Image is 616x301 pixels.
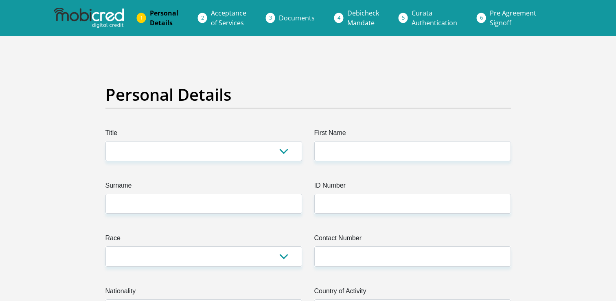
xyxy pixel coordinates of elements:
[483,5,543,31] a: Pre AgreementSignoff
[105,85,511,104] h2: Personal Details
[211,9,246,27] span: Acceptance of Services
[347,9,379,27] span: Debicheck Mandate
[314,141,511,161] input: First Name
[143,5,185,31] a: PersonalDetails
[341,5,386,31] a: DebicheckMandate
[279,13,315,22] span: Documents
[105,233,302,246] label: Race
[204,5,253,31] a: Acceptanceof Services
[314,128,511,141] label: First Name
[105,181,302,194] label: Surname
[272,10,321,26] a: Documents
[314,246,511,266] input: Contact Number
[54,8,124,28] img: mobicred logo
[314,233,511,246] label: Contact Number
[105,194,302,214] input: Surname
[314,194,511,214] input: ID Number
[314,181,511,194] label: ID Number
[412,9,457,27] span: Curata Authentication
[314,286,511,299] label: Country of Activity
[490,9,536,27] span: Pre Agreement Signoff
[405,5,464,31] a: CurataAuthentication
[150,9,178,27] span: Personal Details
[105,128,302,141] label: Title
[105,286,302,299] label: Nationality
